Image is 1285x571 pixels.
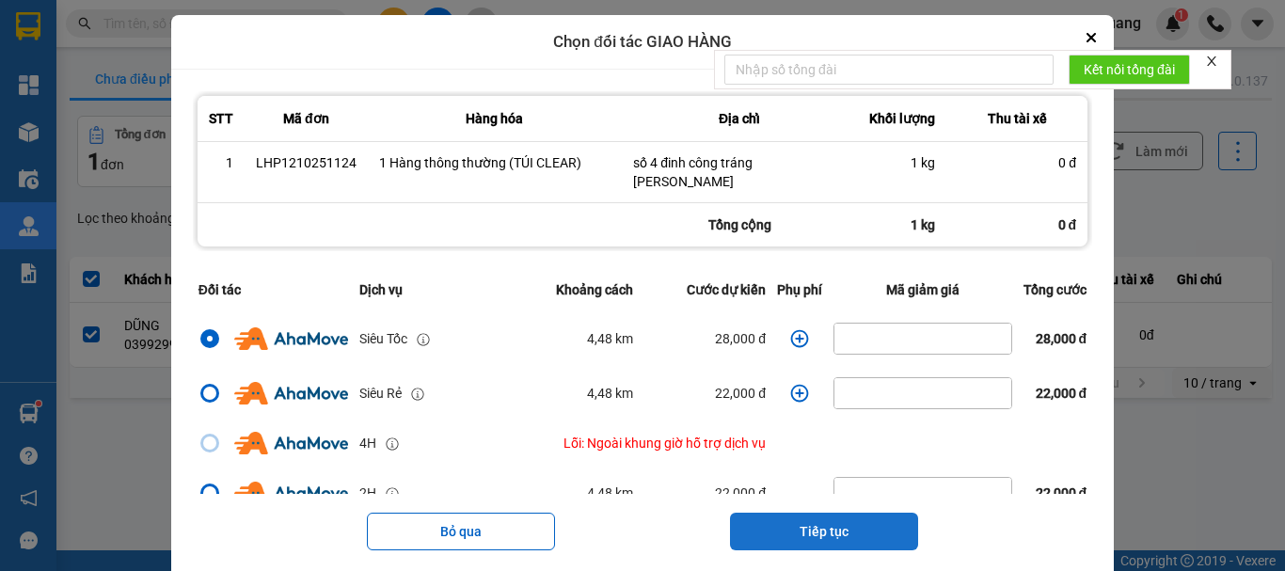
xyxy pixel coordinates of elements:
[508,311,639,366] td: 4,48 km
[639,268,771,311] th: Cước dự kiến
[868,153,935,172] div: 1 kg
[234,327,348,350] img: Ahamove
[633,107,846,130] div: Địa chỉ
[256,107,357,130] div: Mã đơn
[359,328,407,349] div: Siêu Tốc
[1080,26,1103,49] button: Close
[379,107,611,130] div: Hàng hóa
[508,366,639,420] td: 4,48 km
[724,55,1054,85] input: Nhập số tổng đài
[234,482,348,504] img: Ahamove
[1036,331,1087,346] span: 28,000 đ
[639,311,771,366] td: 28,000 đ
[828,268,1018,311] th: Mã giảm giá
[171,15,1114,70] div: Chọn đối tác GIAO HÀNG
[1084,59,1175,80] span: Kết nối tổng đài
[958,153,1076,172] div: 0 đ
[354,268,508,311] th: Dịch vụ
[730,513,918,550] button: Tiếp tục
[958,107,1076,130] div: Thu tài xế
[639,366,771,420] td: 22,000 đ
[1036,485,1087,500] span: 22,000 đ
[1205,55,1218,68] span: close
[193,268,354,311] th: Đối tác
[359,483,376,503] div: 2H
[359,383,402,404] div: Siêu Rẻ
[359,433,376,453] div: 4H
[639,466,771,520] td: 22,000 đ
[771,268,828,311] th: Phụ phí
[1036,386,1087,401] span: 22,000 đ
[209,153,233,172] div: 1
[234,432,348,454] img: Ahamove
[868,107,935,130] div: Khối lượng
[234,382,348,404] img: Ahamove
[508,268,639,311] th: Khoảng cách
[514,433,766,453] div: Lỗi: Ngoài khung giờ hỗ trợ dịch vụ
[1018,268,1092,311] th: Tổng cước
[1069,55,1190,85] button: Kết nối tổng đài
[508,466,639,520] td: 4,48 km
[622,203,857,246] div: Tổng cộng
[379,153,611,172] div: 1 Hàng thông thường (TÚI CLEAR)
[367,513,555,550] button: Bỏ qua
[857,203,946,246] div: 1 kg
[209,107,233,130] div: STT
[633,153,846,191] div: số 4 đinh công tráng [PERSON_NAME]
[946,203,1087,246] div: 0 đ
[256,153,357,172] div: LHP1210251124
